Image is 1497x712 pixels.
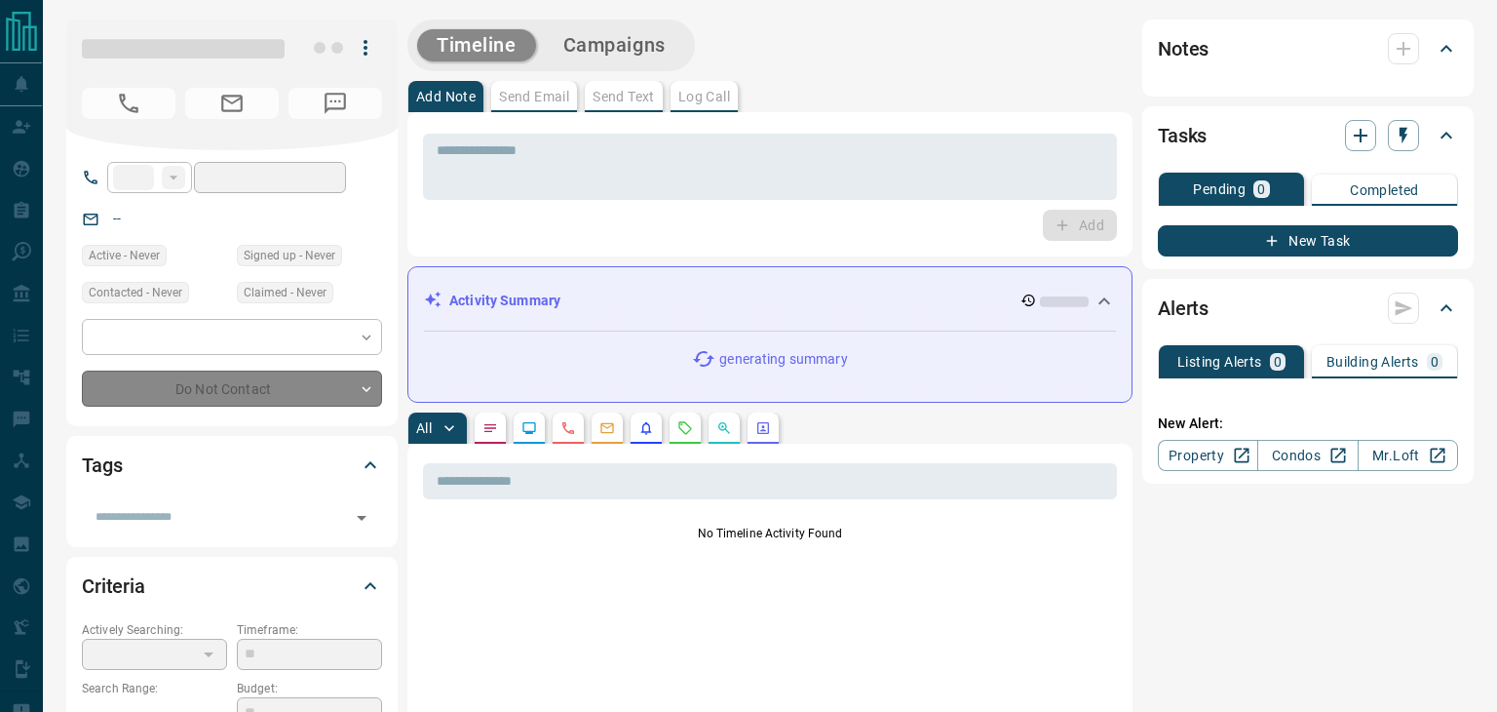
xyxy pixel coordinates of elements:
span: No Email [185,88,279,119]
p: Pending [1193,182,1246,196]
button: New Task [1158,225,1458,257]
div: Tags [82,442,382,489]
span: Signed up - Never [244,246,335,265]
svg: Requests [677,420,693,436]
p: generating summary [719,349,847,370]
div: Do Not Contact [82,371,382,407]
p: Activity Summary [449,291,560,311]
p: Actively Searching: [82,621,227,639]
svg: Agent Actions [755,420,771,436]
span: No Number [288,88,382,119]
p: No Timeline Activity Found [423,525,1117,542]
span: Claimed - Never [244,283,326,302]
div: Tasks [1158,112,1458,159]
p: 0 [1431,355,1439,369]
h2: Notes [1158,33,1209,64]
button: Campaigns [544,29,685,61]
p: Completed [1350,183,1419,197]
p: Timeframe: [237,621,382,639]
h2: Criteria [82,571,145,602]
button: Timeline [417,29,536,61]
a: Condos [1257,440,1358,471]
a: Mr.Loft [1358,440,1458,471]
div: Alerts [1158,285,1458,332]
h2: Tags [82,450,122,481]
div: Activity Summary [424,283,1116,319]
p: 0 [1274,355,1282,369]
svg: Notes [482,420,498,436]
div: Criteria [82,563,382,610]
svg: Emails [599,420,615,436]
p: New Alert: [1158,414,1458,434]
a: -- [113,211,121,226]
svg: Calls [560,420,576,436]
span: No Number [82,88,175,119]
p: All [416,421,432,435]
h2: Alerts [1158,293,1209,324]
p: Building Alerts [1326,355,1419,369]
a: Property [1158,440,1258,471]
h2: Tasks [1158,120,1207,151]
p: Add Note [416,90,476,103]
p: 0 [1257,182,1265,196]
span: Active - Never [89,246,160,265]
svg: Opportunities [716,420,732,436]
p: Budget: [237,680,382,697]
p: Listing Alerts [1177,355,1262,369]
p: Search Range: [82,680,227,697]
span: Contacted - Never [89,283,182,302]
button: Open [348,504,375,532]
svg: Listing Alerts [638,420,654,436]
div: Notes [1158,25,1458,72]
svg: Lead Browsing Activity [521,420,537,436]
